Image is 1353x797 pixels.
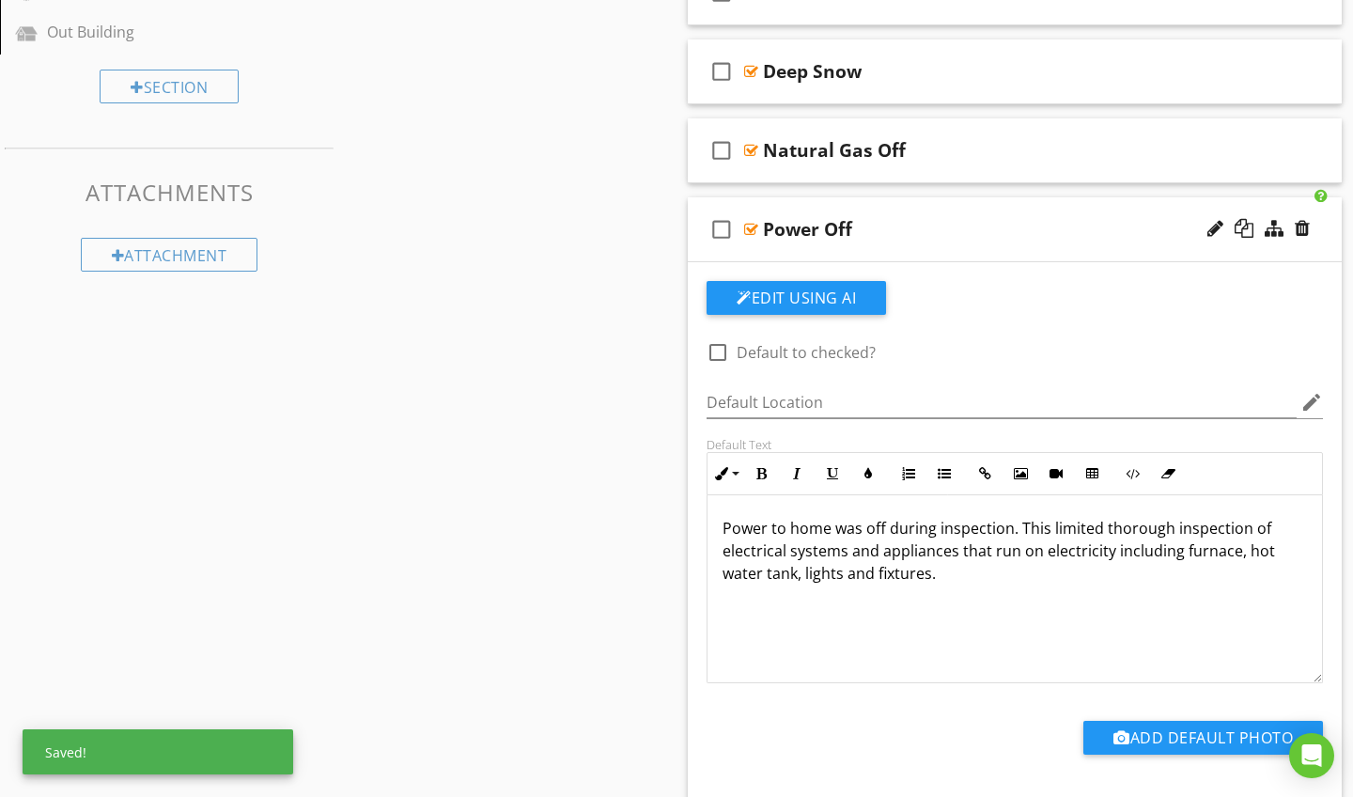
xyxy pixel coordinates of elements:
[1003,456,1038,492] button: Insert Image (⌘P)
[723,517,1307,585] p: Power to home was off during inspection. This limited thorough inspection of electrical systems a...
[763,139,906,162] div: Natural Gas Off
[81,238,258,272] div: Attachment
[23,729,293,774] div: Saved!
[1289,733,1334,778] div: Open Intercom Messenger
[1038,456,1074,492] button: Insert Video
[707,49,737,94] i: check_box_outline_blank
[47,21,249,43] div: Out Building
[707,281,886,315] button: Edit Using AI
[707,207,737,252] i: check_box_outline_blank
[708,456,743,492] button: Inline Style
[737,343,876,362] label: Default to checked?
[967,456,1003,492] button: Insert Link (⌘K)
[707,128,737,173] i: check_box_outline_blank
[779,456,815,492] button: Italic (⌘I)
[891,456,926,492] button: Ordered List
[1083,721,1323,755] button: Add Default Photo
[1150,456,1186,492] button: Clear Formatting
[100,70,239,103] div: Section
[1300,391,1323,414] i: edit
[926,456,962,492] button: Unordered List
[707,437,1323,452] div: Default Text
[743,456,779,492] button: Bold (⌘B)
[1074,456,1110,492] button: Insert Table
[1114,456,1150,492] button: Code View
[763,60,862,83] div: Deep Snow
[763,218,852,241] div: Power Off
[707,387,1297,418] input: Default Location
